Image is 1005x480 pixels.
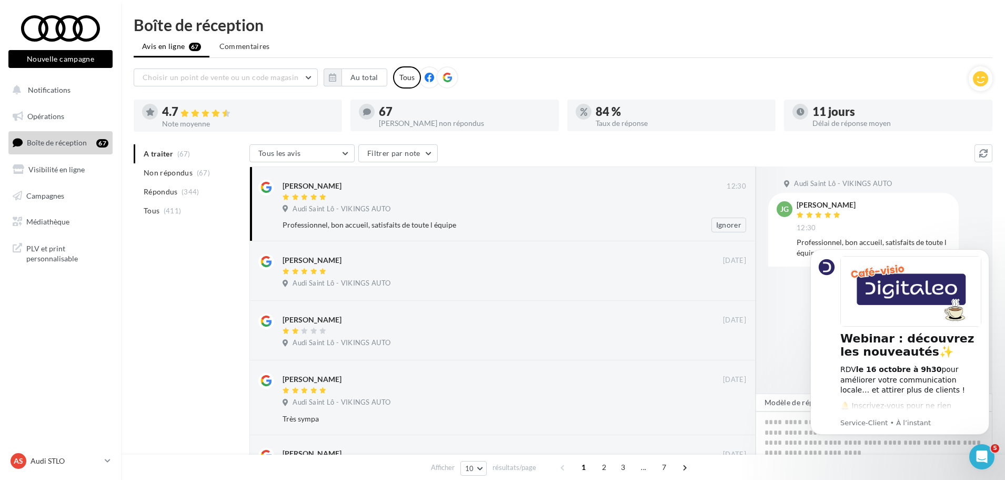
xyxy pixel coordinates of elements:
[144,187,178,197] span: Répondus
[6,185,115,207] a: Campagnes
[460,461,487,476] button: 10
[6,105,115,128] a: Opérations
[143,73,298,82] span: Choisir un point de vente ou un code magasin
[28,165,85,174] span: Visibilité en ligne
[575,459,592,476] span: 1
[723,375,746,385] span: [DATE]
[797,223,816,233] span: 12:30
[283,374,341,385] div: [PERSON_NAME]
[144,168,193,178] span: Non répondus
[197,169,210,177] span: (67)
[465,464,474,473] span: 10
[28,85,71,94] span: Notifications
[756,394,847,412] button: Modèle de réponse
[324,68,387,86] button: Au total
[144,205,159,216] span: Tous
[249,144,355,162] button: Tous les avis
[162,120,334,128] div: Note moyenne
[283,414,678,424] div: Très sympa
[794,179,892,189] span: Audi Saint Lô - VIKINGS AUTO
[293,204,390,214] span: Audi Saint Lô - VIKINGS AUTO
[8,50,113,68] button: Nouvelle campagne
[635,459,652,476] span: ...
[596,120,767,127] div: Taux de réponse
[393,66,421,89] div: Tous
[6,237,115,268] a: PLV et print personnalisable
[219,41,270,52] span: Commentaires
[6,159,115,181] a: Visibilité en ligne
[780,204,789,214] span: JG
[293,398,390,407] span: Audi Saint Lô - VIKINGS AUTO
[6,131,115,154] a: Boîte de réception67
[723,450,746,459] span: [DATE]
[723,256,746,266] span: [DATE]
[969,444,994,469] iframe: Intercom live chat
[596,459,612,476] span: 2
[134,17,992,33] div: Boîte de réception
[283,315,341,325] div: [PERSON_NAME]
[134,68,318,86] button: Choisir un point de vente ou un code magasin
[283,220,678,230] div: Professionnel, bon accueil, satisfaits de toute l équipe
[379,120,550,127] div: [PERSON_NAME] non répondus
[283,448,341,459] div: [PERSON_NAME]
[6,211,115,233] a: Médiathèque
[27,138,87,147] span: Boîte de réception
[14,456,23,466] span: AS
[258,149,301,158] span: Tous les avis
[797,201,856,209] div: [PERSON_NAME]
[26,241,108,264] span: PLV et print personnalisable
[6,79,110,101] button: Notifications
[493,463,536,473] span: résultats/page
[795,236,1005,475] iframe: Intercom notifications message
[182,188,199,196] span: (344)
[991,444,999,453] span: 5
[812,106,984,117] div: 11 jours
[727,182,746,191] span: 12:30
[431,463,455,473] span: Afficher
[96,139,108,148] div: 67
[723,316,746,325] span: [DATE]
[8,451,113,471] a: AS Audi STLO
[283,181,341,191] div: [PERSON_NAME]
[162,106,334,118] div: 4.7
[26,217,69,226] span: Médiathèque
[615,459,631,476] span: 3
[164,207,182,215] span: (411)
[358,144,438,162] button: Filtrer par note
[379,106,550,117] div: 67
[293,338,390,348] span: Audi Saint Lô - VIKINGS AUTO
[293,279,390,288] span: Audi Saint Lô - VIKINGS AUTO
[341,68,387,86] button: Au total
[656,459,672,476] span: 7
[596,106,767,117] div: 84 %
[27,112,64,121] span: Opérations
[711,218,746,232] button: Ignorer
[31,456,100,466] p: Audi STLO
[812,120,984,127] div: Délai de réponse moyen
[26,191,64,200] span: Campagnes
[283,255,341,266] div: [PERSON_NAME]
